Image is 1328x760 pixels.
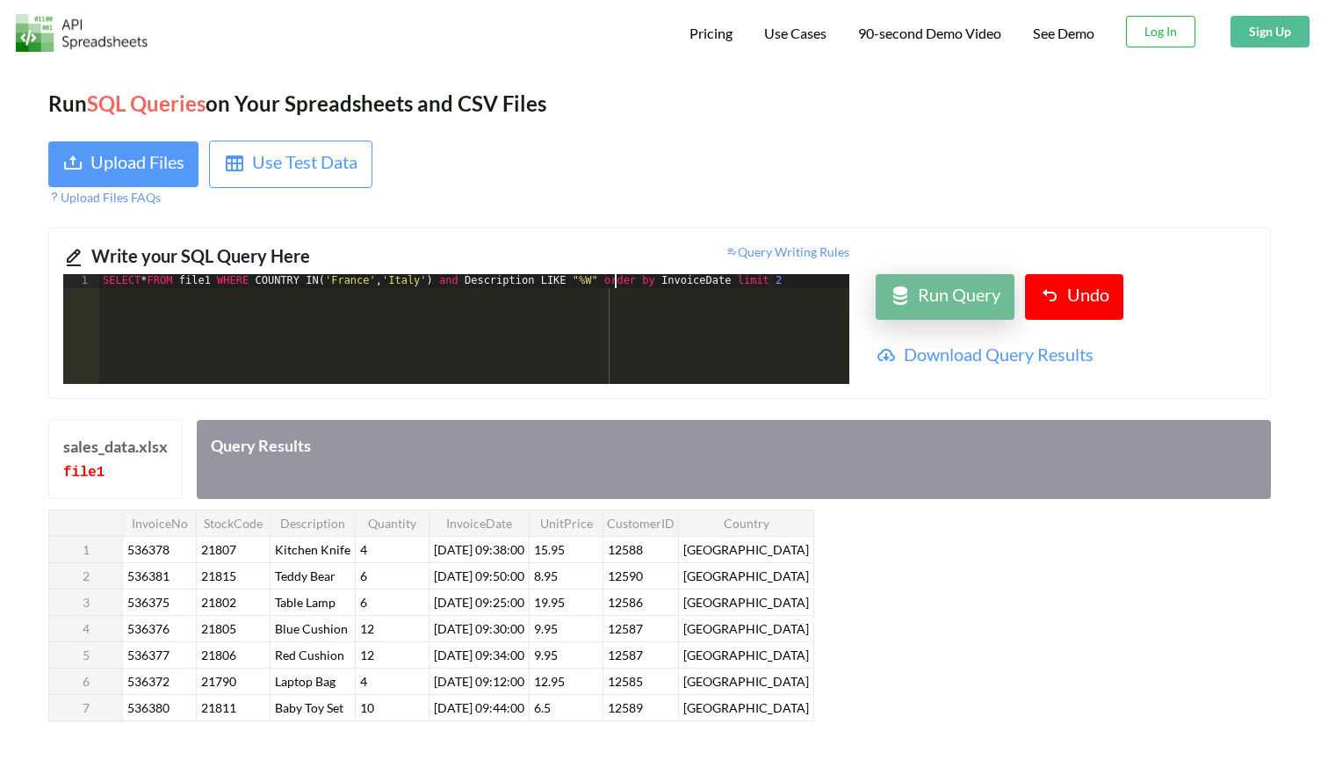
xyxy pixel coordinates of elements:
span: [GEOGRAPHIC_DATA] [680,539,812,561]
span: [GEOGRAPHIC_DATA] [680,618,812,640]
div: Undo [1067,281,1109,313]
span: 19.95 [530,591,568,613]
span: 536378 [124,539,173,561]
span: 21811 [198,697,240,719]
span: 536381 [124,565,173,587]
span: [DATE] 09:44:00 [430,697,528,719]
th: InvoiceNo [123,510,197,536]
span: 536372 [124,670,173,692]
span: 12590 [604,565,646,587]
span: Query Writing Rules [725,244,849,259]
div: 1 [63,274,99,288]
span: [DATE] 09:12:00 [430,670,528,692]
span: 21815 [198,565,240,587]
button: Upload Files [48,141,198,187]
span: [DATE] 09:25:00 [430,591,528,613]
span: 21790 [198,670,240,692]
span: [DATE] 09:30:00 [430,618,528,640]
th: 4 [49,615,123,641]
span: Red Cushion [271,644,348,666]
span: 4 [357,539,371,561]
span: 90-second Demo Video [858,26,1001,40]
span: 12587 [604,644,646,666]
th: Description [271,510,356,536]
th: 6 [49,668,123,694]
span: Pricing [689,25,733,41]
a: See Demo [1033,25,1094,43]
button: Use Test Data [209,141,372,188]
th: 7 [49,694,123,720]
th: 5 [49,641,123,668]
button: Log In [1126,16,1195,47]
span: [GEOGRAPHIC_DATA] [680,697,812,719]
code: file 1 [63,465,105,481]
th: 1 [49,536,123,562]
button: Sign Up [1231,16,1310,47]
span: 536377 [124,644,173,666]
div: Query Results [197,420,1271,499]
span: Baby Toy Set [271,697,347,719]
div: Write your SQL Query Here [91,242,444,274]
span: Upload Files FAQs [48,190,161,205]
th: Country [679,510,814,536]
span: 9.95 [530,644,561,666]
th: StockCode [197,510,271,536]
div: Upload Files [90,148,184,180]
span: 9.95 [530,618,561,640]
span: [DATE] 09:50:00 [430,565,528,587]
th: Quantity [356,510,429,536]
span: 536376 [124,618,173,640]
span: 536380 [124,697,173,719]
span: [GEOGRAPHIC_DATA] [680,591,812,613]
div: Run on Your Spreadsheets and CSV Files [48,88,1271,119]
th: CustomerID [603,510,679,536]
span: [GEOGRAPHIC_DATA] [680,565,812,587]
span: 12 [357,618,378,640]
span: 12.95 [530,670,568,692]
span: 6.5 [530,697,554,719]
div: Use Test Data [252,148,357,180]
span: 536375 [124,591,173,613]
span: 4 [357,670,371,692]
div: Run Query [918,281,1000,313]
span: SQL Queries [87,90,206,116]
span: 21802 [198,591,240,613]
span: 12586 [604,591,646,613]
th: 2 [49,562,123,589]
span: 12 [357,644,378,666]
span: [GEOGRAPHIC_DATA] [680,670,812,692]
span: [DATE] 09:34:00 [430,644,528,666]
span: 12589 [604,697,646,719]
span: Table Lamp [271,591,339,613]
th: InvoiceDate [429,510,530,536]
span: 15.95 [530,539,568,561]
span: 6 [357,565,371,587]
span: Teddy Bear [271,565,339,587]
th: 3 [49,589,123,615]
span: Laptop Bag [271,670,339,692]
span: Use Cases [764,25,826,41]
span: 21807 [198,539,240,561]
span: 21805 [198,618,240,640]
span: 8.95 [530,565,561,587]
span: 10 [357,697,378,719]
span: 12587 [604,618,646,640]
span: 6 [357,591,371,613]
div: sales_data.xlsx [63,435,168,459]
span: 21806 [198,644,240,666]
th: UnitPrice [530,510,603,536]
span: 12588 [604,539,646,561]
span: 12585 [604,670,646,692]
span: Kitchen Knife [271,539,354,561]
span: [DATE] 09:38:00 [430,539,528,561]
span: Blue Cushion [271,618,351,640]
span: [GEOGRAPHIC_DATA] [680,644,812,666]
button: Undo [1025,274,1123,320]
div: Download Query Results [904,341,1256,373]
button: Run Query [876,274,1014,320]
img: Logo.png [16,14,148,52]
